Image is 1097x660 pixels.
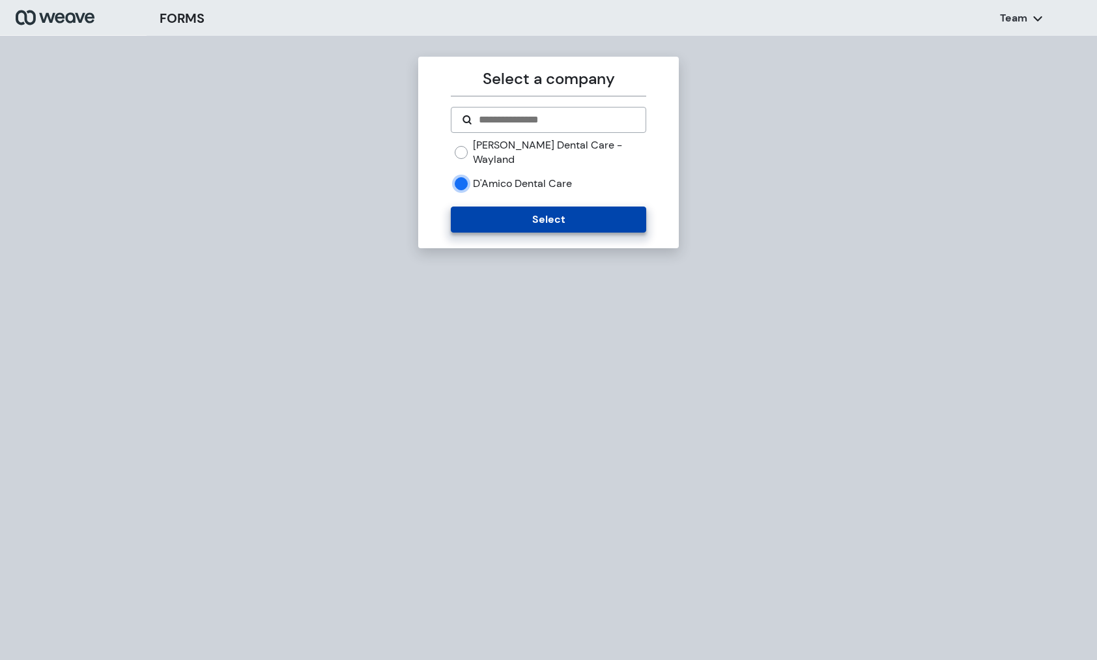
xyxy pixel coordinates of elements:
h3: FORMS [160,8,205,28]
button: Select [451,207,646,233]
label: [PERSON_NAME] Dental Care - Wayland [473,138,646,166]
p: Select a company [451,67,646,91]
label: D'Amico Dental Care [473,177,572,191]
p: Team [1000,11,1027,25]
input: Search [477,112,634,128]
